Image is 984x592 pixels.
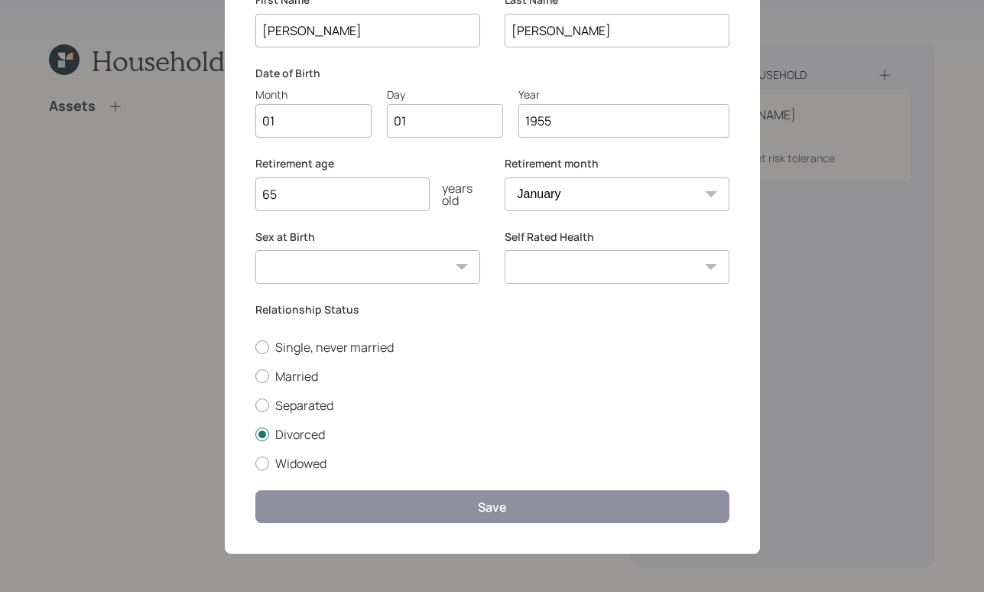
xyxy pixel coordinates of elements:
label: Separated [255,397,729,414]
input: Year [518,104,729,138]
label: Self Rated Health [505,229,729,245]
label: Divorced [255,426,729,443]
div: years old [430,182,480,207]
label: Retirement month [505,156,729,171]
div: Save [478,499,507,516]
label: Relationship Status [255,302,729,317]
label: Married [255,368,729,385]
div: Year [518,86,729,102]
label: Single, never married [255,339,729,356]
input: Day [387,104,503,138]
label: Date of Birth [255,66,729,81]
label: Retirement age [255,156,480,171]
button: Save [255,490,729,523]
label: Widowed [255,455,729,472]
div: Day [387,86,503,102]
div: Month [255,86,372,102]
label: Sex at Birth [255,229,480,245]
input: Month [255,104,372,138]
